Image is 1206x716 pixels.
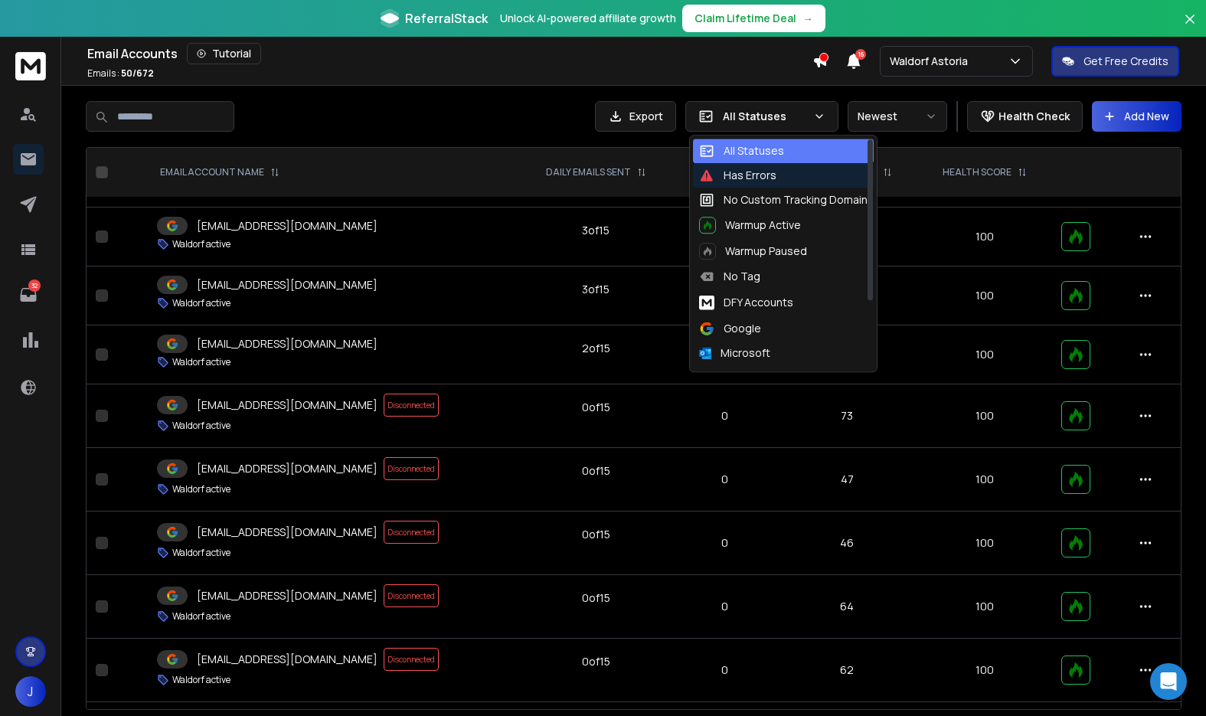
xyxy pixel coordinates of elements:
[582,282,610,297] div: 3 of 15
[776,639,917,702] td: 62
[890,54,974,69] p: Waldorf Astoria
[546,166,631,178] p: DAILY EMAILS SENT
[197,652,377,667] p: [EMAIL_ADDRESS][DOMAIN_NAME]
[1083,54,1168,69] p: Get Free Credits
[582,463,610,479] div: 0 of 15
[776,575,917,639] td: 64
[967,101,1083,132] button: Health Check
[87,67,154,80] p: Emails :
[917,575,1052,639] td: 100
[917,512,1052,575] td: 100
[998,109,1070,124] p: Health Check
[197,218,377,234] p: [EMAIL_ADDRESS][DOMAIN_NAME]
[699,168,776,183] div: Has Errors
[197,277,377,293] p: [EMAIL_ADDRESS][DOMAIN_NAME]
[15,676,46,707] button: J
[917,639,1052,702] td: 100
[1150,663,1187,700] div: Open Intercom Messenger
[582,590,610,606] div: 0 of 15
[28,280,41,292] p: 32
[682,347,767,362] p: 0
[723,109,807,124] p: All Statuses
[682,535,767,551] p: 0
[384,584,439,607] span: Disconnected
[172,238,230,250] p: Waldorf active
[776,512,917,575] td: 46
[172,420,230,432] p: Waldorf active
[1092,101,1181,132] button: Add New
[172,483,230,495] p: Waldorf active
[172,674,230,686] p: Waldorf active
[582,400,610,415] div: 0 of 15
[917,208,1052,266] td: 100
[917,325,1052,384] td: 100
[682,5,825,32] button: Claim Lifetime Deal→
[682,662,767,678] p: 0
[187,43,261,64] button: Tutorial
[699,243,807,260] div: Warmup Paused
[682,229,767,244] p: 0
[776,448,917,512] td: 47
[943,166,1012,178] p: HEALTH SCORE
[197,461,377,476] p: [EMAIL_ADDRESS][DOMAIN_NAME]
[776,384,917,448] td: 73
[917,266,1052,325] td: 100
[848,101,947,132] button: Newest
[1180,9,1200,46] button: Close banner
[160,166,279,178] div: EMAIL ACCOUNT NAME
[699,217,801,234] div: Warmup Active
[699,143,784,159] div: All Statuses
[917,448,1052,512] td: 100
[172,547,230,559] p: Waldorf active
[87,43,812,64] div: Email Accounts
[384,648,439,671] span: Disconnected
[1051,46,1179,77] button: Get Free Credits
[582,527,610,542] div: 0 of 15
[917,384,1052,448] td: 100
[13,280,44,310] a: 32
[582,223,610,238] div: 3 of 15
[855,49,866,60] span: 16
[582,341,610,356] div: 2 of 15
[197,336,377,351] p: [EMAIL_ADDRESS][DOMAIN_NAME]
[172,297,230,309] p: Waldorf active
[802,11,813,26] span: →
[172,356,230,368] p: Waldorf active
[384,521,439,544] span: Disconnected
[682,288,767,303] p: 0
[172,610,230,623] p: Waldorf active
[699,269,760,284] div: No Tag
[699,345,770,361] div: Microsoft
[121,67,154,80] span: 50 / 672
[682,599,767,614] p: 0
[384,457,439,480] span: Disconnected
[197,525,377,540] p: [EMAIL_ADDRESS][DOMAIN_NAME]
[699,321,761,336] div: Google
[595,101,676,132] button: Export
[197,588,377,603] p: [EMAIL_ADDRESS][DOMAIN_NAME]
[500,11,676,26] p: Unlock AI-powered affiliate growth
[384,394,439,417] span: Disconnected
[682,408,767,423] p: 0
[682,472,767,487] p: 0
[405,9,488,28] span: ReferralStack
[197,397,377,413] p: [EMAIL_ADDRESS][DOMAIN_NAME]
[582,654,610,669] div: 0 of 15
[699,293,793,312] div: DFY Accounts
[699,192,868,208] div: No Custom Tracking Domain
